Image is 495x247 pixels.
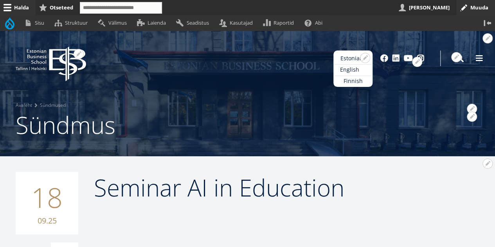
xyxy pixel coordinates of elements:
a: Välimus [94,15,133,31]
button: Avatud Seminar AI in Education seaded [482,159,493,169]
button: Avatud seaded [467,112,477,122]
a: Instagram [417,54,425,62]
a: Linkedin [392,54,400,62]
button: Avatud Social Links seaded [412,57,422,67]
a: Avaleht [16,101,32,109]
button: Vertikaalasend [480,15,495,31]
a: Seadistus [173,15,216,31]
span: Seminar AI in Education [94,171,344,204]
a: Sisu [21,15,51,31]
button: Avatud seaded [74,49,84,59]
a: Finnish [333,76,373,87]
a: Sündmused [40,101,66,109]
button: Avatud Breadcrumb seaded [467,104,477,114]
div: 18 [16,172,78,234]
button: Avatud seaded [482,33,493,43]
a: Youtube [404,54,413,62]
a: Struktuur [51,15,94,31]
a: English [333,64,373,76]
button: Avatud seaded [451,52,461,62]
a: Kasutajad [216,15,259,31]
small: 09.25 [23,215,70,227]
a: Laienda [133,15,173,31]
a: Abi [301,15,329,31]
h1: Sündmus [16,109,479,141]
a: Raportid [260,15,301,31]
button: Avatud seaded [360,53,370,63]
a: Facebook [380,54,388,62]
